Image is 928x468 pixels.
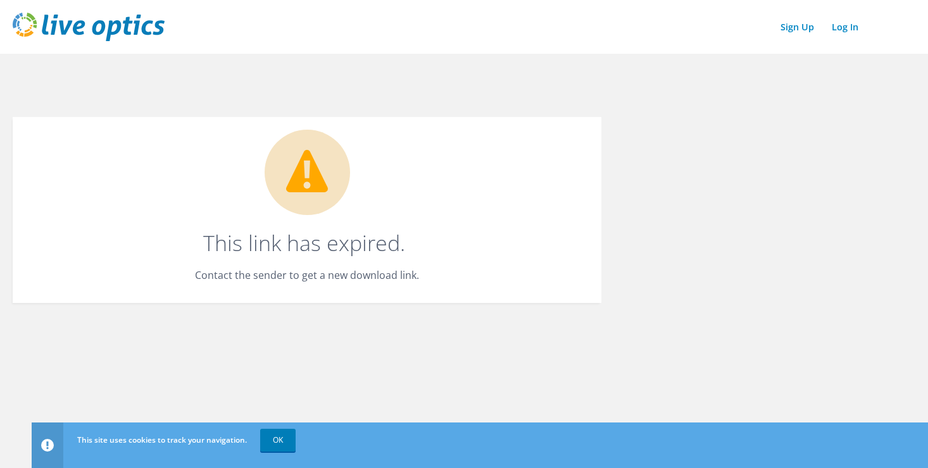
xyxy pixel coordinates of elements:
span: This site uses cookies to track your navigation. [77,434,247,445]
a: Log In [825,18,865,36]
img: live_optics_svg.svg [13,13,165,41]
a: Sign Up [774,18,820,36]
h1: This link has expired. [38,232,570,254]
a: OK [260,429,296,452]
p: Contact the sender to get a new download link. [38,266,576,284]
